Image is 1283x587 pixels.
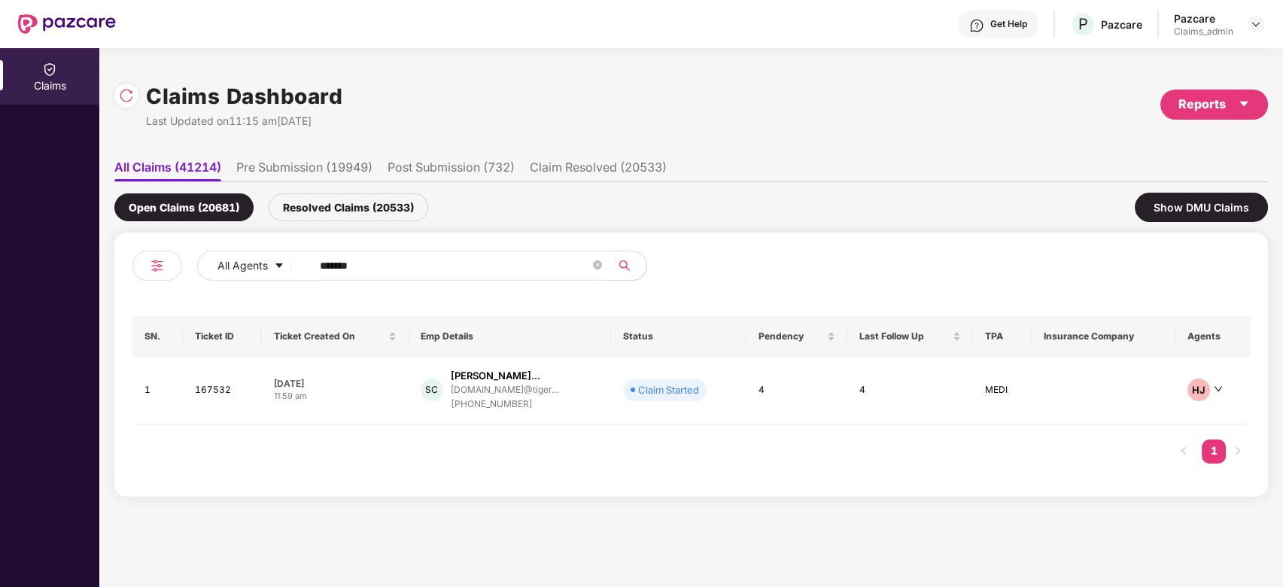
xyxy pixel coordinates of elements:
[1135,193,1268,222] div: Show DMU Claims
[1250,18,1262,30] img: svg+xml;base64,PHN2ZyBpZD0iRHJvcGRvd24tMzJ4MzIiIHhtbG5zPSJodHRwOi8vd3d3LnczLm9yZy8yMDAwL3N2ZyIgd2...
[1233,446,1242,455] span: right
[593,259,602,273] span: close-circle
[262,316,409,357] th: Ticket Created On
[638,382,699,397] div: Claim Started
[746,316,847,357] th: Pendency
[1178,95,1250,114] div: Reports
[969,18,984,33] img: svg+xml;base64,PHN2ZyBpZD0iSGVscC0zMngzMiIgeG1sbnM9Imh0dHA6Ly93d3cudzMub3JnLzIwMDAvc3ZnIiB3aWR0aD...
[451,385,558,394] div: [DOMAIN_NAME]@tiger...
[530,160,667,181] li: Claim Resolved (20533)
[269,193,428,221] div: Resolved Claims (20533)
[42,62,57,77] img: svg+xml;base64,PHN2ZyBpZD0iQ2xhaW0iIHhtbG5zPSJodHRwOi8vd3d3LnczLm9yZy8yMDAwL3N2ZyIgd2lkdGg9IjIwIi...
[1174,11,1233,26] div: Pazcare
[1179,446,1188,455] span: left
[132,316,183,357] th: SN.
[1202,439,1226,464] li: 1
[1187,379,1210,401] div: HJ
[1226,439,1250,464] li: Next Page
[1172,439,1196,464] button: left
[1214,385,1223,394] span: down
[610,251,647,281] button: search
[759,330,824,342] span: Pendency
[114,193,254,221] div: Open Claims (20681)
[148,257,166,275] img: svg+xml;base64,PHN2ZyB4bWxucz0iaHR0cDovL3d3dy53My5vcmcvMjAwMC9zdmciIHdpZHRoPSIyNCIgaGVpZ2h0PSIyNC...
[610,260,639,272] span: search
[114,160,221,181] li: All Claims (41214)
[146,80,342,113] h1: Claims Dashboard
[593,260,602,269] span: close-circle
[973,316,1032,357] th: TPA
[236,160,372,181] li: Pre Submission (19949)
[451,369,540,383] div: [PERSON_NAME]...
[132,357,183,424] td: 1
[183,357,262,424] td: 167532
[1101,17,1142,32] div: Pazcare
[847,357,973,424] td: 4
[183,316,262,357] th: Ticket ID
[1172,439,1196,464] li: Previous Page
[274,390,397,403] div: 11:59 am
[847,316,973,357] th: Last Follow Up
[1078,15,1088,33] span: P
[146,113,342,129] div: Last Updated on 11:15 am[DATE]
[859,330,950,342] span: Last Follow Up
[274,330,385,342] span: Ticket Created On
[388,160,515,181] li: Post Submission (732)
[18,14,116,34] img: New Pazcare Logo
[1238,98,1250,110] span: caret-down
[990,18,1027,30] div: Get Help
[274,377,397,390] div: [DATE]
[197,251,317,281] button: All Agentscaret-down
[611,316,746,357] th: Status
[421,379,443,401] div: SC
[274,260,284,272] span: caret-down
[217,257,268,274] span: All Agents
[119,88,134,103] img: svg+xml;base64,PHN2ZyBpZD0iUmVsb2FkLTMyeDMyIiB4bWxucz0iaHR0cDovL3d3dy53My5vcmcvMjAwMC9zdmciIHdpZH...
[1174,26,1233,38] div: Claims_admin
[746,357,847,424] td: 4
[451,397,558,412] div: [PHONE_NUMBER]
[1202,439,1226,462] a: 1
[1032,316,1175,357] th: Insurance Company
[409,316,612,357] th: Emp Details
[1226,439,1250,464] button: right
[1175,316,1250,357] th: Agents
[973,357,1032,424] td: MEDI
